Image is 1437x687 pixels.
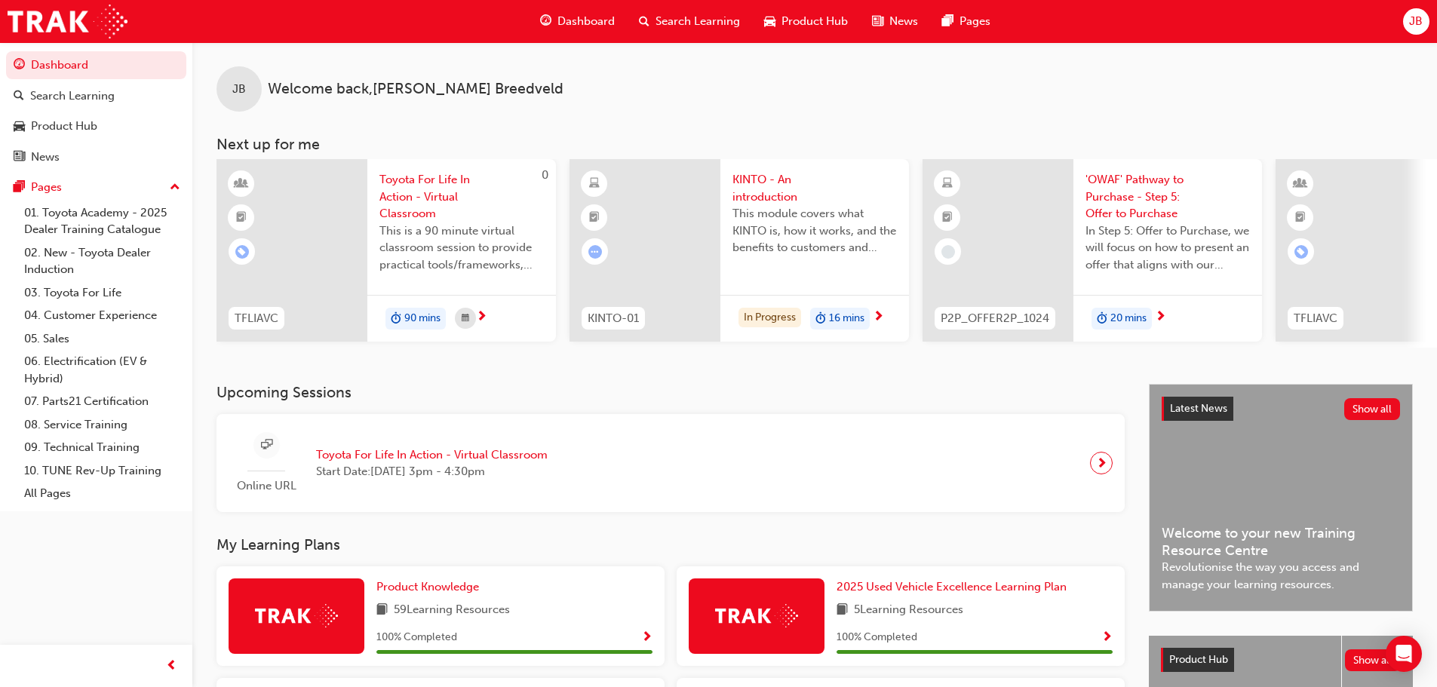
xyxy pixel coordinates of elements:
[6,173,186,201] button: Pages
[192,136,1437,153] h3: Next up for me
[166,657,177,676] span: prev-icon
[31,149,60,166] div: News
[18,281,186,305] a: 03. Toyota For Life
[376,580,479,593] span: Product Knowledge
[18,350,186,390] a: 06. Electrification (EV & Hybrid)
[229,477,304,495] span: Online URL
[540,12,551,31] span: guage-icon
[641,631,652,645] span: Show Progress
[18,327,186,351] a: 05. Sales
[764,12,775,31] span: car-icon
[1085,222,1250,274] span: In Step 5: Offer to Purchase, we will focus on how to present an offer that aligns with our Custo...
[1162,525,1400,559] span: Welcome to your new Training Resource Centre
[391,309,401,329] span: duration-icon
[30,87,115,105] div: Search Learning
[376,578,485,596] a: Product Knowledge
[589,174,600,194] span: learningResourceType_ELEARNING-icon
[6,82,186,110] a: Search Learning
[639,12,649,31] span: search-icon
[18,459,186,483] a: 10. TUNE Rev-Up Training
[557,13,615,30] span: Dashboard
[1344,398,1401,420] button: Show all
[18,390,186,413] a: 07. Parts21 Certification
[941,310,1049,327] span: P2P_OFFER2P_1024
[376,629,457,646] span: 100 % Completed
[873,311,884,324] span: next-icon
[815,309,826,329] span: duration-icon
[6,143,186,171] a: News
[1295,208,1306,228] span: booktick-icon
[1409,13,1423,30] span: JB
[379,171,544,222] span: Toyota For Life In Action - Virtual Classroom
[627,6,752,37] a: search-iconSearch Learning
[216,159,556,342] a: 0TFLIAVCToyota For Life In Action - Virtual ClassroomThis is a 90 minute virtual classroom sessio...
[229,426,1113,501] a: Online URLToyota For Life In Action - Virtual ClassroomStart Date:[DATE] 3pm - 4:30pm
[268,81,563,98] span: Welcome back , [PERSON_NAME] Breedveld
[732,171,897,205] span: KINTO - An introduction
[732,205,897,256] span: This module covers what KINTO is, how it works, and the benefits to customers and dealerships.
[235,310,278,327] span: TFLIAVC
[6,112,186,140] a: Product Hub
[316,446,548,464] span: Toyota For Life In Action - Virtual Classroom
[1403,8,1429,35] button: JB
[1162,397,1400,421] a: Latest NewsShow all
[462,309,469,328] span: calendar-icon
[837,578,1073,596] a: 2025 Used Vehicle Excellence Learning Plan
[715,604,798,627] img: Trak
[942,208,953,228] span: booktick-icon
[216,384,1125,401] h3: Upcoming Sessions
[588,310,639,327] span: KINTO-01
[18,482,186,505] a: All Pages
[942,12,953,31] span: pages-icon
[860,6,930,37] a: news-iconNews
[1161,648,1401,672] a: Product HubShow all
[1149,384,1413,612] a: Latest NewsShow allWelcome to your new Training Resource CentreRevolutionise the way you access a...
[18,436,186,459] a: 09. Technical Training
[1295,174,1306,194] span: learningResourceType_INSTRUCTOR_LED-icon
[854,601,963,620] span: 5 Learning Resources
[14,90,24,103] span: search-icon
[18,413,186,437] a: 08. Service Training
[236,174,247,194] span: learningResourceType_INSTRUCTOR_LED-icon
[376,601,388,620] span: book-icon
[641,628,652,647] button: Show Progress
[379,222,544,274] span: This is a 90 minute virtual classroom session to provide practical tools/frameworks, behaviours a...
[930,6,1003,37] a: pages-iconPages
[170,178,180,198] span: up-icon
[1294,245,1308,259] span: learningRecordVerb_ENROLL-icon
[738,308,801,328] div: In Progress
[14,120,25,133] span: car-icon
[1169,653,1228,666] span: Product Hub
[14,59,25,72] span: guage-icon
[236,208,247,228] span: booktick-icon
[6,48,186,173] button: DashboardSearch LearningProduct HubNews
[837,629,917,646] span: 100 % Completed
[8,5,127,38] img: Trak
[752,6,860,37] a: car-iconProduct Hub
[1162,559,1400,593] span: Revolutionise the way you access and manage your learning resources.
[1110,310,1147,327] span: 20 mins
[14,151,25,164] span: news-icon
[6,51,186,79] a: Dashboard
[1155,311,1166,324] span: next-icon
[235,245,249,259] span: learningRecordVerb_ENROLL-icon
[476,311,487,324] span: next-icon
[542,168,548,182] span: 0
[31,179,62,196] div: Pages
[781,13,848,30] span: Product Hub
[1294,310,1337,327] span: TFLIAVC
[394,601,510,620] span: 59 Learning Resources
[829,310,864,327] span: 16 mins
[18,241,186,281] a: 02. New - Toyota Dealer Induction
[1386,636,1422,672] div: Open Intercom Messenger
[1170,402,1227,415] span: Latest News
[261,436,272,455] span: sessionType_ONLINE_URL-icon
[1101,631,1113,645] span: Show Progress
[588,245,602,259] span: learningRecordVerb_ATTEMPT-icon
[837,580,1067,593] span: 2025 Used Vehicle Excellence Learning Plan
[923,159,1262,342] a: P2P_OFFER2P_1024'OWAF' Pathway to Purchase - Step 5: Offer to PurchaseIn Step 5: Offer to Purchas...
[1345,649,1402,671] button: Show all
[1085,171,1250,222] span: 'OWAF' Pathway to Purchase - Step 5: Offer to Purchase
